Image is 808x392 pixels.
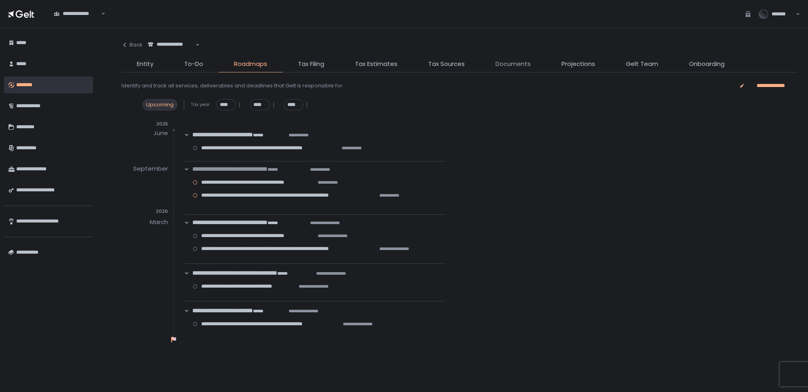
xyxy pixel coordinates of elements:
[153,127,168,140] div: June
[428,59,465,69] span: Tax Sources
[495,59,531,69] span: Documents
[148,48,195,56] input: Search for option
[626,59,658,69] span: Gelt Team
[121,36,142,53] button: Back
[142,36,200,53] div: Search for option
[150,216,168,229] div: March
[137,59,153,69] span: Entity
[184,59,203,69] span: To-Do
[54,17,100,25] input: Search for option
[49,6,105,22] div: Search for option
[142,99,177,110] div: Upcoming
[191,102,210,108] span: Tax year
[689,59,725,69] span: Onboarding
[133,163,168,176] div: September
[121,208,168,214] div: 2026
[298,59,324,69] span: Tax Filing
[121,41,142,49] div: Back
[121,82,344,89] div: Identify and track all services, deliverables and deadlines that Gelt is responsible for.
[234,59,267,69] span: Roadmaps
[561,59,595,69] span: Projections
[355,59,398,69] span: Tax Estimates
[121,121,168,127] div: 2025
